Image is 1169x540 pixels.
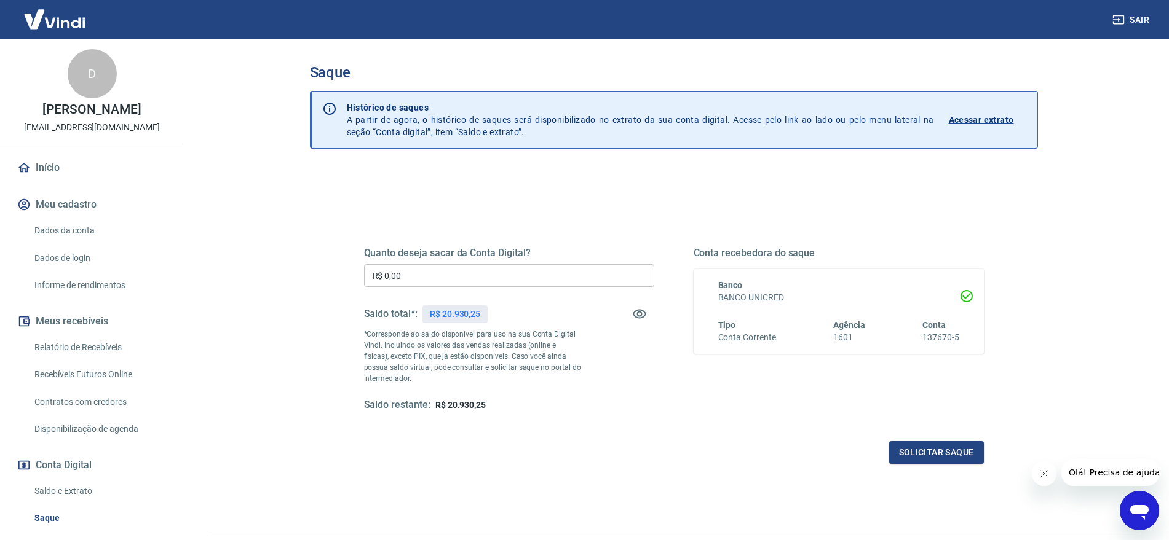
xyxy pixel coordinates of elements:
p: A partir de agora, o histórico de saques será disponibilizado no extrato da sua conta digital. Ac... [347,101,934,138]
a: Acessar extrato [949,101,1028,138]
iframe: Mensagem da empresa [1061,459,1159,486]
span: Agência [833,320,865,330]
a: Relatório de Recebíveis [30,335,169,360]
button: Sair [1110,9,1154,31]
iframe: Fechar mensagem [1032,461,1056,486]
h5: Saldo restante: [364,399,430,412]
span: Conta [922,320,946,330]
button: Meu cadastro [15,191,169,218]
h5: Conta recebedora do saque [694,247,984,259]
a: Início [15,154,169,181]
h5: Quanto deseja sacar da Conta Digital? [364,247,654,259]
button: Solicitar saque [889,441,984,464]
a: Disponibilização de agenda [30,417,169,442]
h5: Saldo total*: [364,308,418,320]
a: Informe de rendimentos [30,273,169,298]
p: [PERSON_NAME] [42,103,141,116]
h3: Saque [310,64,1038,81]
span: Olá! Precisa de ajuda? [7,9,103,18]
a: Saldo e Extrato [30,479,169,504]
h6: BANCO UNICRED [718,291,959,304]
a: Recebíveis Futuros Online [30,362,169,387]
button: Meus recebíveis [15,308,169,335]
a: Contratos com credores [30,389,169,415]
a: Dados da conta [30,218,169,243]
img: Vindi [15,1,95,38]
a: Dados de login [30,246,169,271]
a: Saque [30,506,169,531]
span: R$ 20.930,25 [435,400,486,410]
p: [EMAIL_ADDRESS][DOMAIN_NAME] [24,121,160,134]
button: Conta Digital [15,452,169,479]
span: Tipo [718,320,736,330]
p: R$ 20.930,25 [430,308,480,321]
iframe: Botão para abrir a janela de mensagens [1120,491,1159,530]
p: Acessar extrato [949,114,1014,126]
h6: Conta Corrente [718,331,776,344]
h6: 1601 [833,331,865,344]
h6: 137670-5 [922,331,959,344]
p: *Corresponde ao saldo disponível para uso na sua Conta Digital Vindi. Incluindo os valores das ve... [364,329,582,384]
p: Histórico de saques [347,101,934,114]
div: D [68,49,117,98]
span: Banco [718,280,743,290]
